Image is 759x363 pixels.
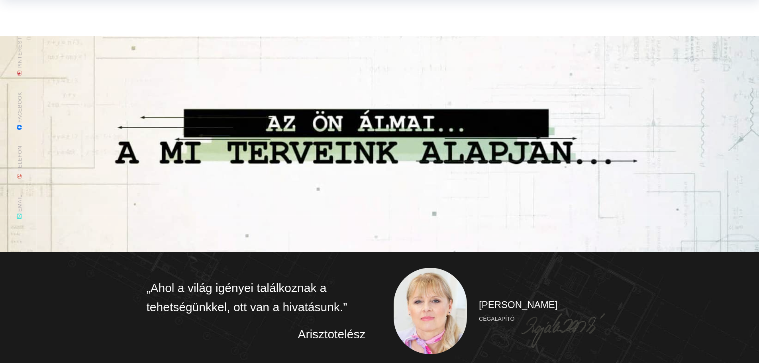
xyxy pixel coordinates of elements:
p: Cégalapító [479,314,612,324]
a: pinterest [2,37,38,76]
p: „Ahol a világ igényei találkoznak a tehetségünkkel, ott van a hivatásunk.” [147,279,366,317]
a: [PERSON_NAME] [479,299,557,310]
a: Telefon [2,146,38,179]
span: Telefon [2,146,38,174]
span: Email [2,195,38,214]
p: Arisztotelész [147,325,366,344]
img: VelvetStudio Főoldal Zajak Ildi kicsi lakberendezés [394,268,467,354]
a: Email [2,195,38,219]
span: pinterest [2,37,38,71]
span: facebook [2,92,38,125]
a: facebook [2,92,38,130]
